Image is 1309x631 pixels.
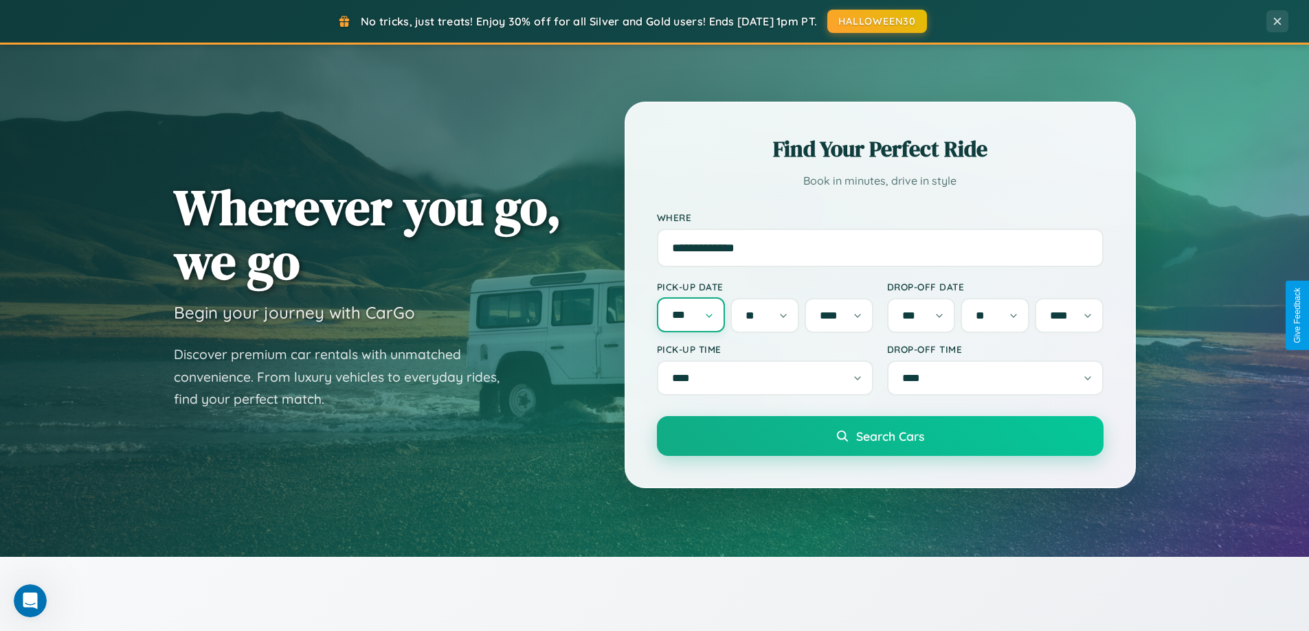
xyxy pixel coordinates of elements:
button: Search Cars [657,416,1104,456]
p: Discover premium car rentals with unmatched convenience. From luxury vehicles to everyday rides, ... [174,343,517,411]
iframe: Intercom live chat [14,584,47,617]
label: Where [657,211,1104,223]
h3: Begin your journey with CarGo [174,302,415,323]
button: HALLOWEEN30 [827,10,927,33]
label: Drop-off Time [887,343,1104,355]
p: Book in minutes, drive in style [657,171,1104,191]
span: No tricks, just treats! Enjoy 30% off for all Silver and Gold users! Ends [DATE] 1pm PT. [361,14,817,28]
h2: Find Your Perfect Ride [657,134,1104,164]
h1: Wherever you go, we go [174,180,561,288]
span: Search Cars [856,428,924,444]
label: Pick-up Time [657,343,873,355]
div: Give Feedback [1293,288,1302,343]
label: Pick-up Date [657,281,873,292]
label: Drop-off Date [887,281,1104,292]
